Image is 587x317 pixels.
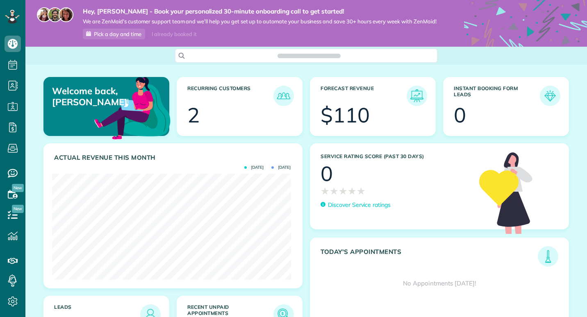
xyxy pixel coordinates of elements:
[321,154,471,159] h3: Service Rating score (past 30 days)
[454,86,540,106] h3: Instant Booking Form Leads
[330,184,339,198] span: ★
[83,7,437,16] strong: Hey, [PERSON_NAME] - Book your personalized 30-minute onboarding call to get started!
[540,248,556,265] img: icon_todays_appointments-901f7ab196bb0bea1936b74009e4eb5ffbc2d2711fa7634e0d609ed5ef32b18b.png
[321,163,333,184] div: 0
[275,88,292,104] img: icon_recurring_customers-cf858462ba22bcd05b5a5880d41d6543d210077de5bb9ebc9590e49fd87d84ed.png
[52,86,128,107] p: Welcome back, [PERSON_NAME]!
[83,29,145,39] a: Pick a day and time
[59,7,73,22] img: michelle-19f622bdf1676172e81f8f8fba1fb50e276960ebfe0243fe18214015130c80e4.jpg
[321,105,370,125] div: $110
[321,248,538,267] h3: Today's Appointments
[54,154,294,161] h3: Actual Revenue this month
[187,105,200,125] div: 2
[12,184,24,192] span: New
[271,165,291,170] span: [DATE]
[321,86,407,106] h3: Forecast Revenue
[339,184,348,198] span: ★
[321,184,330,198] span: ★
[328,201,391,209] p: Discover Service ratings
[12,205,24,213] span: New
[310,267,569,300] div: No Appointments [DATE]!
[357,184,366,198] span: ★
[286,52,332,60] span: Search ZenMaid…
[454,105,466,125] div: 0
[348,184,357,198] span: ★
[321,201,391,209] a: Discover Service ratings
[542,88,558,104] img: icon_form_leads-04211a6a04a5b2264e4ee56bc0799ec3eb69b7e499cbb523a139df1d13a81ae0.png
[409,88,425,104] img: icon_forecast_revenue-8c13a41c7ed35a8dcfafea3cbb826a0462acb37728057bba2d056411b612bbbe.png
[94,31,141,37] span: Pick a day and time
[147,29,201,39] div: I already booked it
[83,18,437,25] span: We are ZenMaid’s customer support team and we’ll help you get set up to automate your business an...
[187,86,273,106] h3: Recurring Customers
[93,68,172,147] img: dashboard_welcome-42a62b7d889689a78055ac9021e634bf52bae3f8056760290aed330b23ab8690.png
[37,7,52,22] img: maria-72a9807cf96188c08ef61303f053569d2e2a8a1cde33d635c8a3ac13582a053d.jpg
[244,165,264,170] span: [DATE]
[48,7,62,22] img: jorge-587dff0eeaa6aab1f244e6dc62b8924c3b6ad411094392a53c71c6c4a576187d.jpg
